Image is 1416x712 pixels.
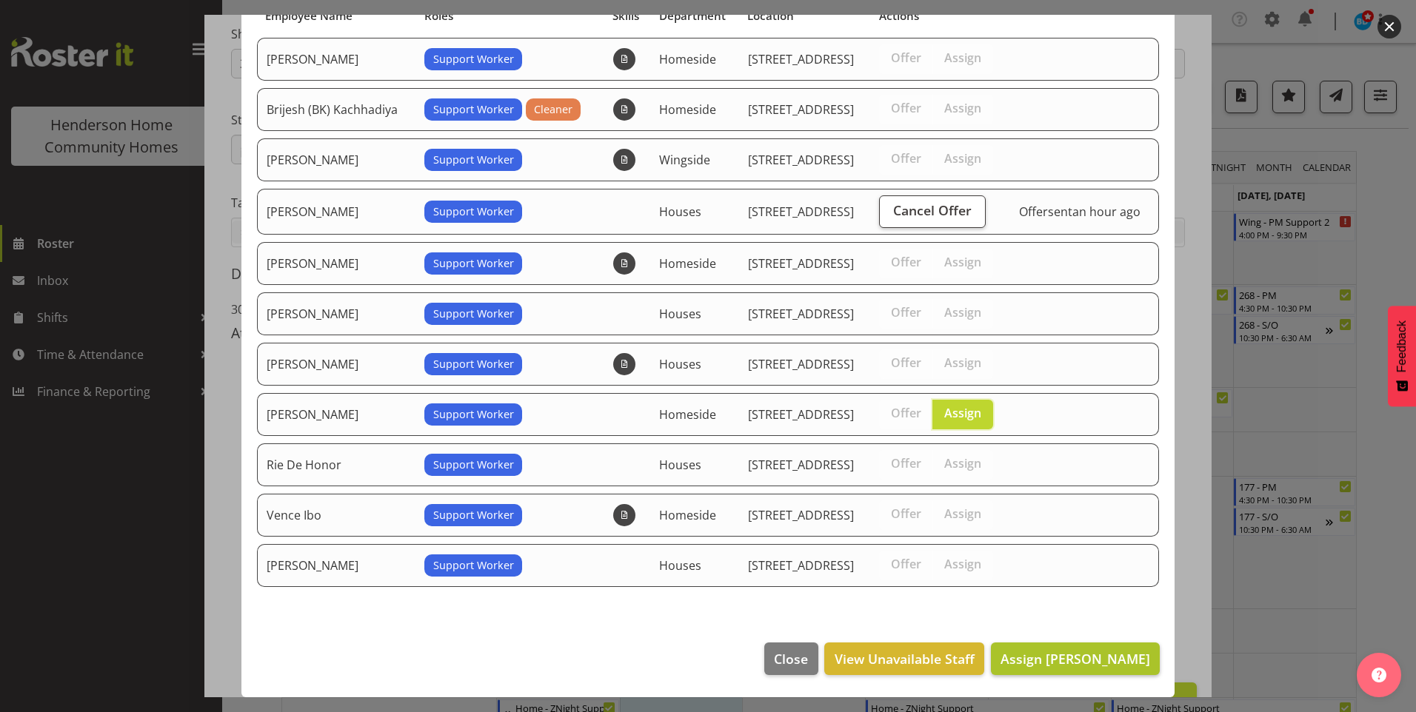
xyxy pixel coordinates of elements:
[1395,320,1409,372] span: Feedback
[891,50,921,65] span: Offer
[257,189,415,235] td: [PERSON_NAME]
[257,544,415,587] td: [PERSON_NAME]
[891,506,921,521] span: Offer
[891,557,921,571] span: Offer
[659,204,701,220] span: Houses
[659,356,701,372] span: Houses
[659,406,716,423] span: Homeside
[433,101,514,118] span: Support Worker
[433,255,514,272] span: Support Worker
[891,406,921,420] span: Offer
[433,204,514,220] span: Support Worker
[433,457,514,473] span: Support Worker
[824,642,983,675] button: View Unavailable Staff
[433,51,514,67] span: Support Worker
[748,557,854,574] span: [STREET_ADDRESS]
[991,642,1160,675] button: Assign [PERSON_NAME]
[433,356,514,372] span: Support Worker
[1388,306,1416,406] button: Feedback - Show survey
[891,305,921,320] span: Offer
[879,7,1002,24] div: Actions
[891,456,921,471] span: Offer
[748,457,854,473] span: [STREET_ADDRESS]
[659,7,731,24] div: Department
[944,151,981,166] span: Assign
[433,406,514,423] span: Support Worker
[748,406,854,423] span: [STREET_ADDRESS]
[944,101,981,115] span: Assign
[748,306,854,322] span: [STREET_ADDRESS]
[944,557,981,571] span: Assign
[659,507,716,523] span: Homeside
[891,101,921,115] span: Offer
[534,101,572,118] span: Cleaner
[835,649,975,668] span: View Unavailable Staff
[433,507,514,523] span: Support Worker
[748,51,854,67] span: [STREET_ADDRESS]
[893,201,972,220] span: Cancel Offer
[424,7,596,24] div: Roles
[257,494,415,537] td: Vence Ibo
[265,7,407,24] div: Employee Name
[659,152,710,168] span: Wingside
[891,255,921,269] span: Offer
[1048,204,1072,220] span: sent
[257,88,415,131] td: Brijesh (BK) Kachhadiya
[748,101,854,118] span: [STREET_ADDRESS]
[774,649,808,668] span: Close
[764,642,818,675] button: Close
[659,306,701,322] span: Houses
[944,406,981,420] span: Assign
[433,306,514,322] span: Support Worker
[659,557,701,574] span: Houses
[257,343,415,386] td: [PERSON_NAME]
[257,292,415,335] td: [PERSON_NAME]
[257,138,415,181] td: [PERSON_NAME]
[944,305,981,320] span: Assign
[944,255,981,269] span: Assign
[257,443,415,486] td: Rie De Honor
[257,242,415,285] td: [PERSON_NAME]
[433,152,514,168] span: Support Worker
[748,507,854,523] span: [STREET_ADDRESS]
[891,355,921,370] span: Offer
[944,50,981,65] span: Assign
[659,51,716,67] span: Homeside
[1019,203,1149,221] div: Offer an hour ago
[944,355,981,370] span: Assign
[1001,650,1150,668] span: Assign [PERSON_NAME]
[659,457,701,473] span: Houses
[659,101,716,118] span: Homeside
[944,456,981,471] span: Assign
[257,38,415,81] td: [PERSON_NAME]
[748,204,854,220] span: [STREET_ADDRESS]
[257,393,415,436] td: [PERSON_NAME]
[748,255,854,272] span: [STREET_ADDRESS]
[879,195,985,228] button: Cancel Offer
[944,506,981,521] span: Assign
[748,356,854,372] span: [STREET_ADDRESS]
[748,152,854,168] span: [STREET_ADDRESS]
[659,255,716,272] span: Homeside
[433,557,514,574] span: Support Worker
[1372,668,1386,682] img: help-xxl-2.png
[612,7,642,24] div: Skills
[891,151,921,166] span: Offer
[747,7,862,24] div: Location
